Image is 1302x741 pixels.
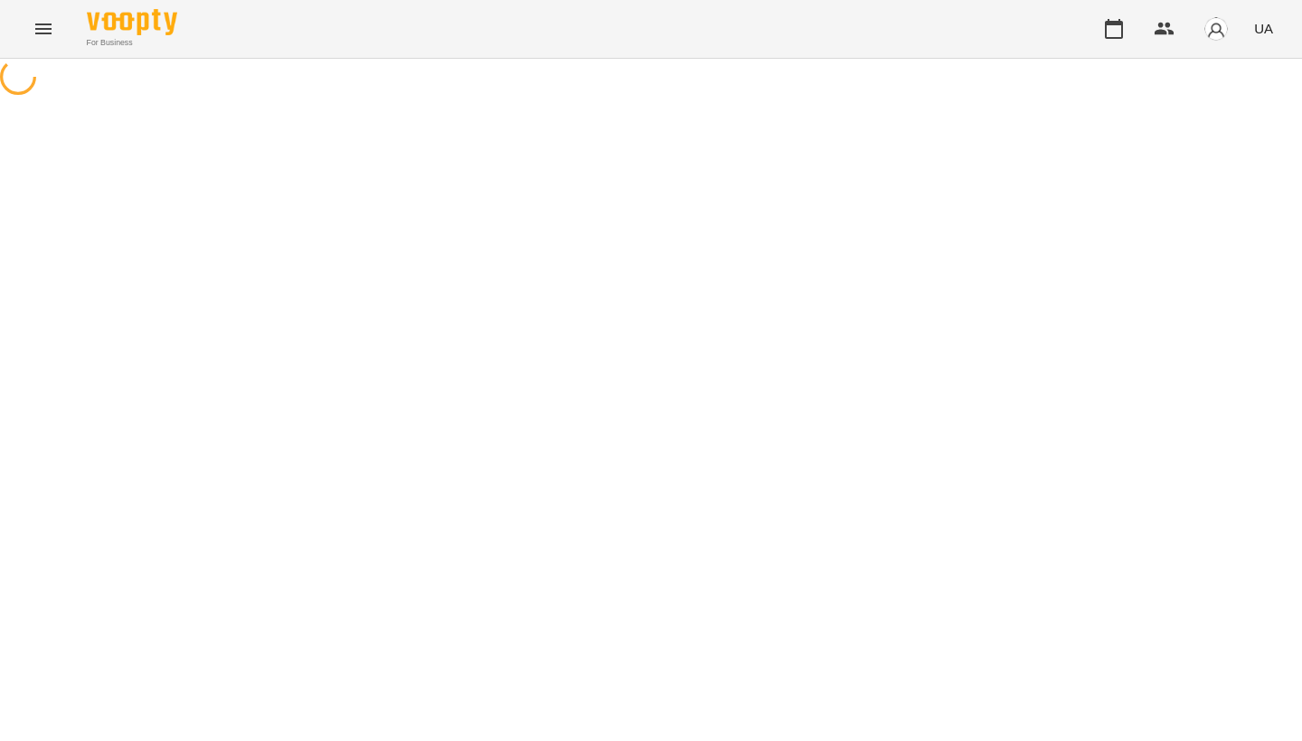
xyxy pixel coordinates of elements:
span: UA [1254,19,1273,38]
button: Menu [22,7,65,51]
img: avatar_s.png [1203,16,1229,42]
span: For Business [87,37,177,49]
button: UA [1247,12,1280,45]
img: Voopty Logo [87,9,177,35]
